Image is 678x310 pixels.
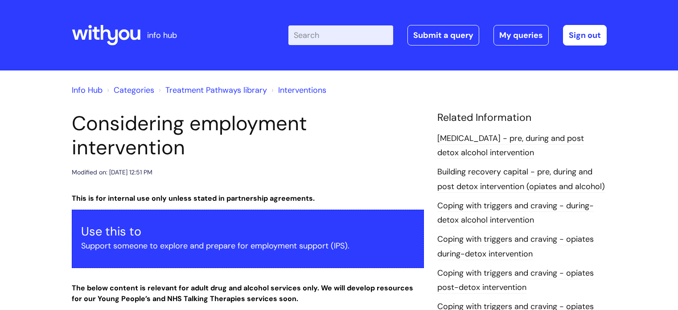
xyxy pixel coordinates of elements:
[81,239,415,253] p: Support someone to explore and prepare for employment support (IPS).
[81,224,415,239] h3: Use this to
[269,83,326,97] li: Interventions
[493,25,549,45] a: My queries
[437,234,594,260] a: Coping with triggers and craving - opiates during-detox intervention
[437,112,607,124] h4: Related Information
[437,200,594,226] a: Coping with triggers and craving - during-detox alcohol intervention
[288,25,393,45] input: Search
[72,283,413,304] strong: The below content is relevant for adult drug and alcohol services only. We will develop resources...
[278,85,326,95] a: Interventions
[156,83,267,97] li: Treatment Pathways library
[72,194,315,203] strong: This is for internal use only unless stated in partnership agreements.
[437,268,594,293] a: Coping with triggers and craving - opiates post-detox intervention
[437,133,584,159] a: [MEDICAL_DATA] - pre, during and post detox alcohol intervention
[437,166,605,192] a: Building recovery capital - pre, during and post detox intervention (opiates and alcohol)
[147,28,177,42] p: info hub
[105,83,154,97] li: Solution home
[407,25,479,45] a: Submit a query
[72,112,424,160] h1: Considering employment intervention
[114,85,154,95] a: Categories
[563,25,607,45] a: Sign out
[72,167,152,178] div: Modified on: [DATE] 12:51 PM
[72,85,103,95] a: Info Hub
[165,85,267,95] a: Treatment Pathways library
[288,25,607,45] div: | -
